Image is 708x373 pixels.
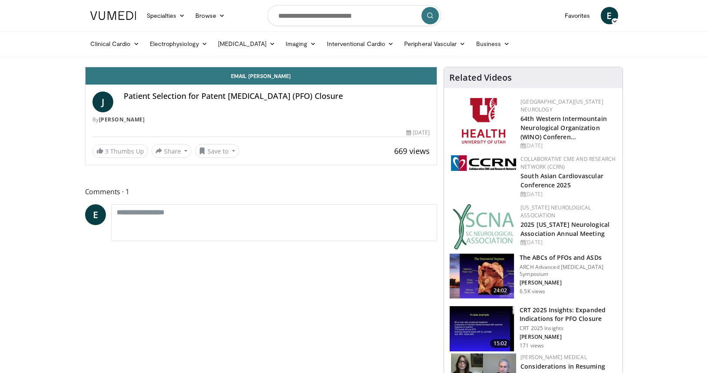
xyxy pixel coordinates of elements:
p: [PERSON_NAME] [520,279,617,286]
a: Business [471,35,515,52]
a: 15:02 CRT 2025 Insights: Expanded Indications for PFO Closure CRT 2025 Insights [PERSON_NAME] 171... [449,306,617,352]
span: 24:02 [490,286,511,295]
a: Peripheral Vascular [399,35,471,52]
div: [DATE] [406,129,430,137]
a: 64th Western Intermountain Neurological Organization (WINO) Conferen… [520,115,607,141]
span: Comments 1 [85,186,438,197]
img: VuMedi Logo [90,11,136,20]
a: [MEDICAL_DATA] [213,35,280,52]
p: 6.5K views [520,288,545,295]
div: [DATE] [520,142,616,150]
h3: The ABCs of PFOs and ASDs [520,253,617,262]
a: Favorites [560,7,596,24]
a: J [92,92,113,112]
a: Email [PERSON_NAME] [86,67,437,85]
p: 171 views [520,342,544,349]
a: E [601,7,618,24]
h3: CRT 2025 Insights: Expanded Indications for PFO Closure [520,306,617,323]
a: [US_STATE] Neurological Association [520,204,591,219]
a: Electrophysiology [145,35,213,52]
a: [PERSON_NAME] Medical [520,353,587,361]
a: Collaborative CME and Research Network (CCRN) [520,155,616,170]
div: [DATE] [520,190,616,198]
input: Search topics, interventions [267,5,441,26]
p: ARCH Advanced [MEDICAL_DATA] Symposium [520,264,617,278]
a: Imaging [280,35,322,52]
span: 15:02 [490,339,511,348]
a: 2025 [US_STATE] Neurological Association Annual Meeting [520,220,609,238]
img: a04ee3ba-8487-4636-b0fb-5e8d268f3737.png.150x105_q85_autocrop_double_scale_upscale_version-0.2.png [451,155,516,171]
button: Save to [195,144,239,158]
a: South Asian Cardiovascular Conference 2025 [520,172,603,189]
img: 3d2602c2-0fbf-4640-a4d7-b9bb9a5781b8.150x105_q85_crop-smart_upscale.jpg [450,254,514,299]
h4: Patient Selection for Patent [MEDICAL_DATA] (PFO) Closure [124,92,430,101]
span: 3 [105,147,109,155]
div: [DATE] [520,239,616,246]
a: Interventional Cardio [322,35,399,52]
a: Clinical Cardio [85,35,145,52]
img: f6362829-b0a3-407d-a044-59546adfd345.png.150x105_q85_autocrop_double_scale_upscale_version-0.2.png [462,98,505,144]
p: [PERSON_NAME] [520,334,617,340]
img: b123db18-9392-45ae-ad1d-42c3758a27aa.jpg.150x105_q85_autocrop_double_scale_upscale_version-0.2.jpg [453,204,514,249]
p: CRT 2025 Insights [520,325,617,332]
a: Browse [190,7,230,24]
a: Specialties [142,7,191,24]
a: 3 Thumbs Up [92,144,148,158]
h4: Related Videos [449,72,512,83]
a: [PERSON_NAME] [99,116,145,123]
div: By [92,116,430,124]
a: [GEOGRAPHIC_DATA][US_STATE] Neurology [520,98,603,113]
a: E [85,204,106,225]
span: 669 views [394,146,430,156]
img: d012f2d3-a544-4bca-9e12-ffcd48053efe.150x105_q85_crop-smart_upscale.jpg [450,306,514,351]
a: 24:02 The ABCs of PFOs and ASDs ARCH Advanced [MEDICAL_DATA] Symposium [PERSON_NAME] 6.5K views [449,253,617,299]
button: Share [151,144,192,158]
